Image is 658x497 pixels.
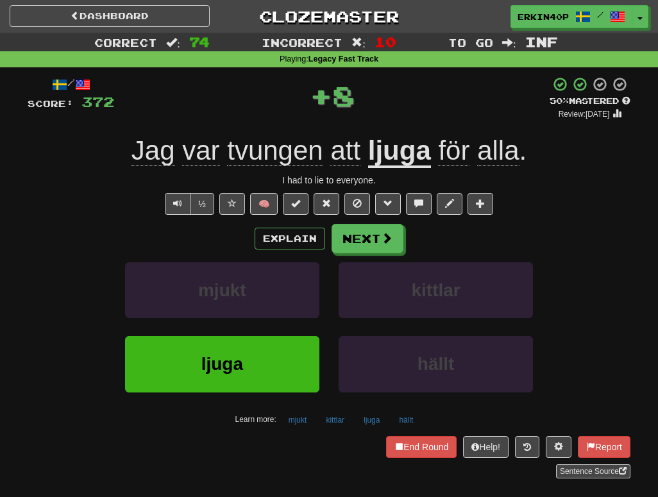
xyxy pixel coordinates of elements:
[219,193,245,215] button: Favorite sentence (alt+f)
[250,193,278,215] button: 🧠
[502,37,516,48] span: :
[330,135,360,166] span: att
[344,193,370,215] button: Ignore sentence (alt+i)
[463,436,509,458] button: Help!
[392,410,420,430] button: hällt
[386,436,457,458] button: End Round
[198,280,246,300] span: mjukt
[125,262,319,318] button: mjukt
[468,193,493,215] button: Add to collection (alt+a)
[255,228,325,249] button: Explain
[412,280,460,300] span: kittlar
[162,193,214,215] div: Text-to-speech controls
[227,135,323,166] span: tvungen
[314,193,339,215] button: Reset to 0% Mastered (alt+r)
[282,410,314,430] button: mjukt
[351,37,366,48] span: :
[448,36,493,49] span: To go
[515,436,539,458] button: Round history (alt+y)
[418,354,455,374] span: hällt
[10,5,210,27] a: Dashboard
[375,34,396,49] span: 10
[189,34,210,49] span: 74
[182,135,219,166] span: var
[357,410,387,430] button: ljuga
[190,193,214,215] button: ½
[262,36,342,49] span: Incorrect
[229,5,429,28] a: Clozemaster
[550,96,630,107] div: Mastered
[125,336,319,392] button: ljuga
[201,354,243,374] span: ljuga
[368,135,431,168] u: ljuga
[94,36,157,49] span: Correct
[310,76,332,115] span: +
[332,224,403,253] button: Next
[339,262,533,318] button: kittlar
[510,5,632,28] a: Erkin40p /
[477,135,519,166] span: alla
[438,135,469,166] span: för
[339,336,533,392] button: hällt
[559,110,610,119] small: Review: [DATE]
[235,415,276,424] small: Learn more:
[28,76,114,92] div: /
[81,94,114,110] span: 372
[28,174,630,187] div: I had to lie to everyone.
[578,436,630,458] button: Report
[525,34,558,49] span: Inf
[406,193,432,215] button: Discuss sentence (alt+u)
[319,410,351,430] button: kittlar
[597,10,603,19] span: /
[165,193,190,215] button: Play sentence audio (ctl+space)
[166,37,180,48] span: :
[437,193,462,215] button: Edit sentence (alt+d)
[332,80,355,112] span: 8
[556,464,630,478] a: Sentence Source
[308,55,378,63] strong: Legacy Fast Track
[518,11,569,22] span: Erkin40p
[550,96,569,106] span: 50 %
[375,193,401,215] button: Grammar (alt+g)
[131,135,175,166] span: Jag
[283,193,308,215] button: Set this sentence to 100% Mastered (alt+m)
[431,135,527,166] span: .
[28,98,74,109] span: Score:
